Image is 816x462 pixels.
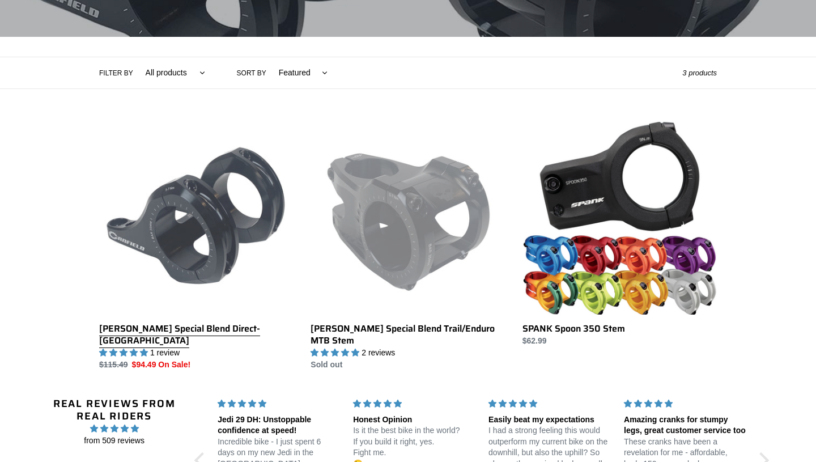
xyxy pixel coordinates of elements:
[41,435,188,447] span: from 509 reviews
[353,398,475,410] div: 5 stars
[237,68,266,78] label: Sort by
[488,414,610,426] div: Easily beat my expectations
[41,398,188,422] h2: Real Reviews from Real Riders
[353,414,475,426] div: Honest Opinion
[624,414,746,436] div: Amazing cranks for stumpy legs, great customer service too
[488,398,610,410] div: 5 stars
[41,422,188,435] span: 4.96 stars
[624,398,746,410] div: 5 stars
[218,398,339,410] div: 5 stars
[218,414,339,436] div: Jedi 29 DH: Unstoppable confidence at speed!
[682,69,717,77] span: 3 products
[99,68,133,78] label: Filter by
